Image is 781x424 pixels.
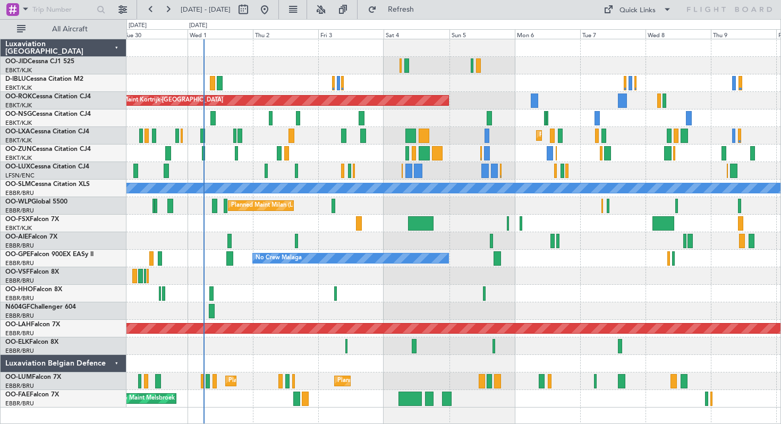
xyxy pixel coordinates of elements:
div: Thu 9 [711,29,776,39]
span: Refresh [379,6,423,13]
div: Thu 2 [253,29,318,39]
span: OO-LAH [5,321,31,328]
a: OO-NSGCessna Citation CJ4 [5,111,91,117]
span: OO-ZUN [5,146,32,152]
a: EBBR/BRU [5,294,34,302]
span: OO-LXA [5,129,30,135]
span: OO-AIE [5,234,28,240]
div: Fri 3 [318,29,384,39]
a: EBBR/BRU [5,400,34,408]
a: EBKT/KJK [5,224,32,232]
a: OO-LXACessna Citation CJ4 [5,129,89,135]
div: Tue 30 [122,29,188,39]
a: OO-WLPGlobal 5500 [5,199,67,205]
div: Quick Links [619,5,656,16]
button: Quick Links [598,1,677,18]
a: EBBR/BRU [5,312,34,320]
a: EBKT/KJK [5,119,32,127]
span: OO-SLM [5,181,31,188]
a: OO-ROKCessna Citation CJ4 [5,94,91,100]
a: OO-FAEFalcon 7X [5,392,59,398]
a: OO-LUMFalcon 7X [5,374,61,380]
input: Trip Number [32,2,94,18]
span: OO-WLP [5,199,31,205]
div: AOG Maint Kortrijk-[GEOGRAPHIC_DATA] [107,92,223,108]
span: OO-ROK [5,94,32,100]
a: OO-VSFFalcon 8X [5,269,59,275]
a: OO-ELKFalcon 8X [5,339,58,345]
div: AOG Maint Melsbroek Air Base [114,391,199,406]
a: EBKT/KJK [5,101,32,109]
a: EBKT/KJK [5,154,32,162]
div: Planned Maint [GEOGRAPHIC_DATA] ([GEOGRAPHIC_DATA] National) [228,373,421,389]
a: EBBR/BRU [5,347,34,355]
a: EBBR/BRU [5,329,34,337]
a: OO-FSXFalcon 7X [5,216,59,223]
div: [DATE] [189,21,207,30]
div: Planned Maint Kortrijk-[GEOGRAPHIC_DATA] [539,128,663,143]
div: Planned Maint Milan (Linate) [231,198,308,214]
a: EBBR/BRU [5,207,34,215]
button: Refresh [363,1,427,18]
a: OO-LUXCessna Citation CJ4 [5,164,89,170]
span: OO-NSG [5,111,32,117]
span: OO-HHO [5,286,33,293]
a: OO-GPEFalcon 900EX EASy II [5,251,94,258]
span: OO-LUM [5,374,32,380]
div: Tue 7 [580,29,646,39]
span: N604GF [5,304,30,310]
a: EBBR/BRU [5,382,34,390]
div: Sat 4 [384,29,449,39]
span: OO-JID [5,58,28,65]
a: EBBR/BRU [5,259,34,267]
a: OO-SLMCessna Citation XLS [5,181,90,188]
span: OO-ELK [5,339,29,345]
span: OO-LUX [5,164,30,170]
a: EBKT/KJK [5,84,32,92]
a: N604GFChallenger 604 [5,304,76,310]
div: Wed 8 [646,29,711,39]
span: All Aircraft [28,26,112,33]
a: OO-LAHFalcon 7X [5,321,60,328]
span: [DATE] - [DATE] [181,5,231,14]
a: EBBR/BRU [5,242,34,250]
a: OO-ZUNCessna Citation CJ4 [5,146,91,152]
a: EBBR/BRU [5,189,34,197]
div: Sun 5 [449,29,515,39]
span: D-IBLU [5,76,26,82]
div: Wed 1 [188,29,253,39]
button: All Aircraft [12,21,115,38]
span: OO-FSX [5,216,30,223]
a: D-IBLUCessna Citation M2 [5,76,83,82]
a: EBKT/KJK [5,137,32,145]
span: OO-FAE [5,392,30,398]
div: No Crew Malaga [256,250,302,266]
div: Mon 6 [515,29,580,39]
a: OO-AIEFalcon 7X [5,234,57,240]
a: OO-HHOFalcon 8X [5,286,62,293]
a: EBKT/KJK [5,66,32,74]
div: [DATE] [129,21,147,30]
div: Planned Maint [GEOGRAPHIC_DATA] ([GEOGRAPHIC_DATA] National) [337,373,530,389]
a: OO-JIDCessna CJ1 525 [5,58,74,65]
a: EBBR/BRU [5,277,34,285]
a: LFSN/ENC [5,172,35,180]
span: OO-VSF [5,269,30,275]
span: OO-GPE [5,251,30,258]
